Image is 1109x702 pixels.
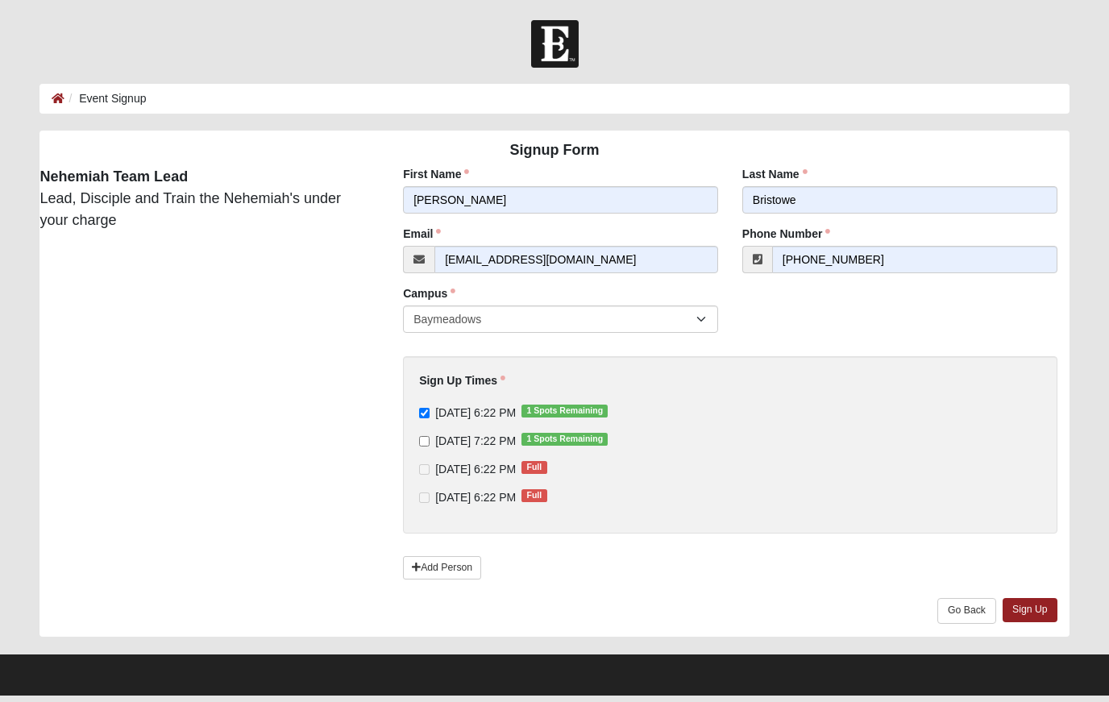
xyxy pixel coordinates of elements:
h4: Signup Form [39,142,1069,160]
span: [DATE] 6:22 PM [435,491,516,504]
li: Event Signup [64,90,146,107]
label: Last Name [742,166,808,182]
input: [DATE] 6:22 PM1 Spots Remaining [419,408,430,418]
strong: Nehemiah Team Lead [39,168,188,185]
label: Campus [403,285,455,301]
span: [DATE] 7:22 PM [435,434,516,447]
span: Full [521,489,546,502]
span: 1 Spots Remaining [521,405,608,417]
input: [DATE] 7:22 PM1 Spots Remaining [419,436,430,447]
label: Phone Number [742,226,831,242]
a: Go Back [937,598,996,623]
img: Church of Eleven22 Logo [531,20,579,68]
span: [DATE] 6:22 PM [435,463,516,476]
input: [DATE] 6:22 PMFull [419,464,430,475]
div: Lead, Disciple and Train the Nehemiah's under your charge [27,166,379,231]
a: Add Person [403,556,481,579]
span: Full [521,461,546,474]
span: [DATE] 6:22 PM [435,406,516,419]
label: First Name [403,166,469,182]
input: [DATE] 6:22 PMFull [419,492,430,503]
span: 1 Spots Remaining [521,433,608,446]
label: Sign Up Times [419,372,505,388]
label: Email [403,226,441,242]
a: Sign Up [1003,598,1057,621]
